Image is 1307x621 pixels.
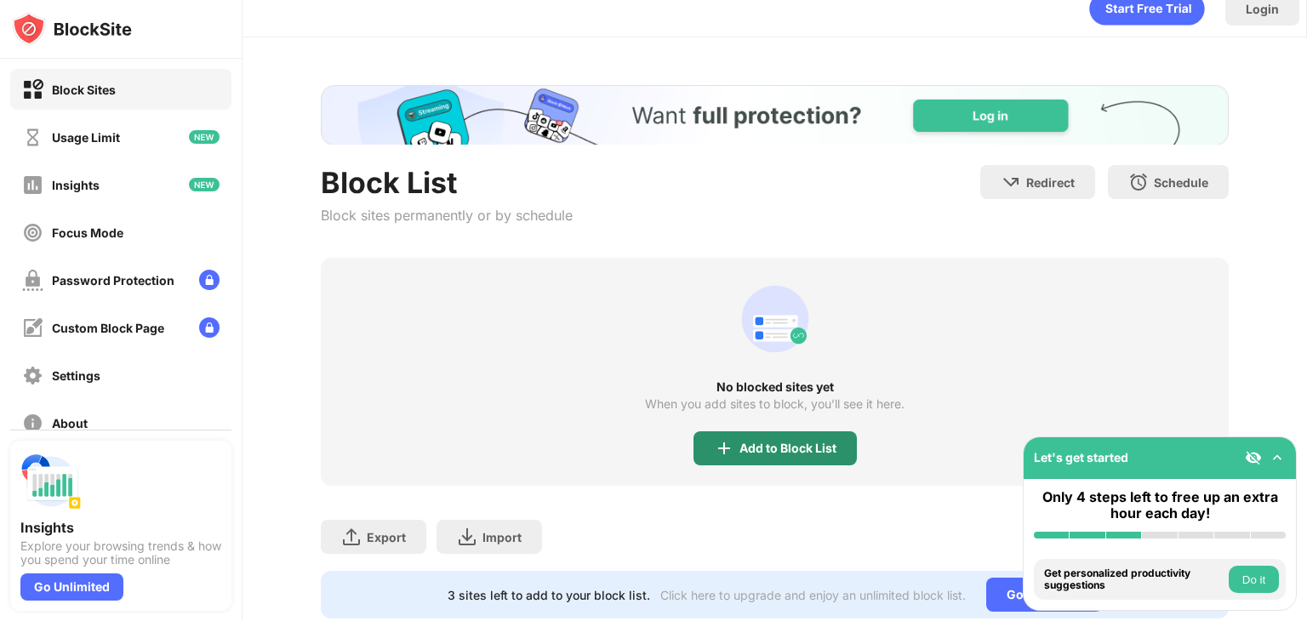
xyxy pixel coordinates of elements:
img: logo-blocksite.svg [12,12,132,46]
div: Go Unlimited [20,573,123,601]
div: Go Unlimited [986,578,1103,612]
div: Block sites permanently or by schedule [321,207,573,224]
div: Get personalized productivity suggestions [1044,567,1224,592]
div: When you add sites to block, you’ll see it here. [645,397,905,411]
div: No blocked sites yet [321,380,1229,394]
img: password-protection-off.svg [22,270,43,291]
div: Block Sites [52,83,116,97]
iframe: Banner [321,85,1229,145]
div: Click here to upgrade and enjoy an unlimited block list. [660,588,966,602]
img: focus-off.svg [22,222,43,243]
div: Custom Block Page [52,321,164,335]
img: push-insights.svg [20,451,82,512]
img: time-usage-off.svg [22,127,43,148]
div: About [52,416,88,430]
div: Add to Block List [739,442,836,455]
div: Export [367,530,406,544]
div: Let's get started [1034,450,1128,464]
img: insights-off.svg [22,174,43,196]
img: settings-off.svg [22,365,43,386]
button: Do it [1229,566,1279,593]
img: about-off.svg [22,413,43,434]
img: new-icon.svg [189,178,220,191]
img: block-on.svg [22,79,43,100]
div: Settings [52,368,100,383]
div: Usage Limit [52,130,120,145]
div: Insights [20,519,221,536]
div: Import [482,530,522,544]
img: lock-menu.svg [199,270,220,290]
div: 3 sites left to add to your block list. [448,588,650,602]
img: omni-setup-toggle.svg [1269,449,1286,466]
div: Password Protection [52,273,174,288]
div: Redirect [1026,175,1075,190]
img: eye-not-visible.svg [1245,449,1262,466]
div: Login [1246,2,1279,16]
div: Schedule [1154,175,1208,190]
div: animation [734,278,816,360]
div: Only 4 steps left to free up an extra hour each day! [1034,489,1286,521]
div: Block List [321,165,573,200]
div: Focus Mode [52,225,123,240]
img: customize-block-page-off.svg [22,317,43,339]
div: Explore your browsing trends & how you spend your time online [20,539,221,567]
img: lock-menu.svg [199,317,220,338]
div: Insights [52,178,100,192]
img: new-icon.svg [189,130,220,144]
